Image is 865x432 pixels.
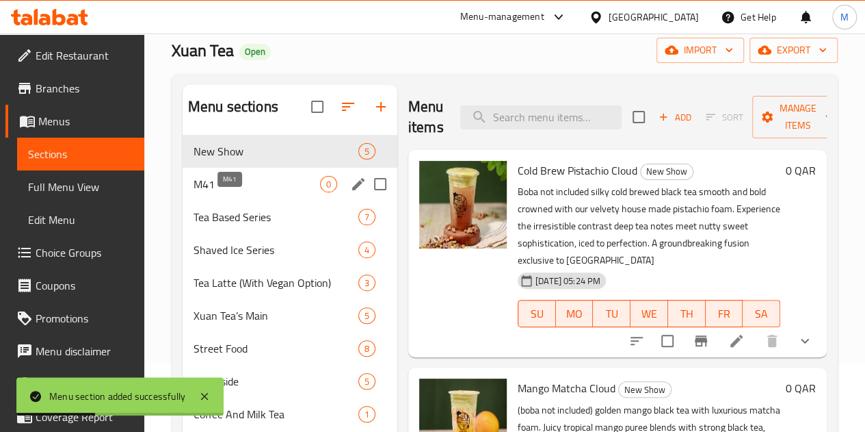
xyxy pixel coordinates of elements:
span: Branches [36,80,133,97]
div: New Show [618,381,671,398]
a: Branches [5,72,144,105]
a: Edit Menu [17,203,144,236]
div: New Show [640,164,693,180]
span: [DATE] 05:24 PM [530,275,606,288]
span: 5 [359,145,375,158]
span: M [840,10,849,25]
span: Choice Groups [36,244,133,261]
span: Tea Based Series [194,209,358,225]
a: Promotions [5,302,144,335]
h2: Menu items [408,97,444,138]
button: import [656,38,744,63]
div: [GEOGRAPHIC_DATA] [609,10,699,25]
span: 7 [359,211,375,224]
button: TU [593,300,630,327]
div: Tea Based Series7 [183,201,397,233]
span: MO [561,304,588,324]
span: Extra side [194,373,358,390]
div: items [358,209,375,225]
span: SA [748,304,775,324]
img: Cold Brew Pistachio Cloud [419,161,507,249]
span: 0 [321,178,336,191]
svg: Show Choices [797,333,813,349]
div: items [358,275,375,291]
span: SU [524,304,550,324]
span: import [667,42,733,59]
span: TH [674,304,700,324]
div: Tea Latte (With Vegan Option)3 [183,266,397,299]
span: Select section [624,103,653,131]
div: New Show5 [183,135,397,168]
button: show more [788,325,821,357]
span: Open [239,46,271,58]
a: Menus [5,105,144,138]
div: items [358,340,375,357]
input: search [460,105,622,129]
span: Mango Matcha Cloud [518,378,615,398]
div: Tea Latte (With Vegan Option) [194,275,358,291]
button: FR [706,300,743,327]
span: Street Food [194,340,358,357]
a: Full Menu View [17,170,144,203]
span: 5 [359,309,375,322]
span: Cold Brew Pistachio Cloud [518,160,637,181]
span: Upsell [36,376,133,392]
h6: 0 QAR [786,379,816,398]
span: TU [598,304,625,324]
span: Select section first [697,107,752,128]
span: 8 [359,342,375,355]
div: items [358,307,375,324]
div: Extra side5 [183,365,397,398]
button: TH [668,300,706,327]
div: Coffee And Milk Tea1 [183,398,397,431]
span: Coffee And Milk Tea [194,406,358,422]
span: New Show [619,382,671,398]
span: New Show [194,143,358,160]
button: export [749,38,838,63]
button: edit [348,174,369,194]
div: Menu-management [460,9,544,25]
span: Menu disclaimer [36,343,133,359]
h6: 0 QAR [786,161,816,180]
button: SA [743,300,780,327]
span: Add item [653,107,697,128]
span: Coupons [36,277,133,294]
span: Select all sections [303,92,332,121]
span: FR [711,304,738,324]
button: WE [630,300,668,327]
span: Manage items [763,100,833,134]
a: Upsell [5,368,144,401]
button: MO [556,300,594,327]
button: sort-choices [620,325,653,357]
div: items [358,406,375,422]
div: items [358,143,375,160]
a: Menu disclaimer [5,335,144,368]
span: Full Menu View [28,179,133,195]
div: M410edit [183,168,397,201]
span: Promotions [36,310,133,327]
span: Shaved Ice Series [194,242,358,258]
span: Select to update [653,327,682,355]
button: Manage items [752,96,844,138]
a: Coupons [5,269,144,302]
span: 4 [359,244,375,257]
p: Boba not included silky cold brewed black tea smooth and bold crowned with our velvety house made... [518,183,780,269]
button: SU [518,300,556,327]
div: Xuan Tea’s Main5 [183,299,397,332]
span: Xuan Tea’s Main [194,307,358,324]
a: Edit Restaurant [5,39,144,72]
span: WE [636,304,663,324]
div: items [358,373,375,390]
a: Choice Groups [5,236,144,269]
div: items [358,242,375,258]
div: Street Food8 [183,332,397,365]
h2: Menu sections [188,97,278,117]
a: Edit menu item [728,333,745,349]
span: Edit Restaurant [36,47,133,64]
button: delete [756,325,788,357]
div: Shaved Ice Series4 [183,233,397,266]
